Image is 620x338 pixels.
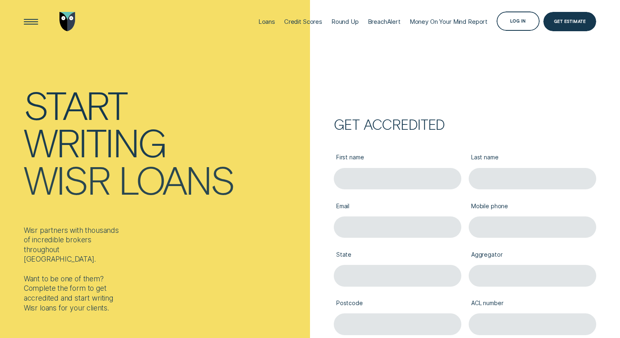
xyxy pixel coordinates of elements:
h1: Start writing Wisr loans [24,86,307,197]
label: Mobile phone [469,197,597,216]
div: loans [119,161,234,198]
div: Start [24,86,127,123]
div: Wisr [24,161,109,198]
button: Open Menu [21,12,41,31]
label: First name [334,148,462,168]
div: Money On Your Mind Report [410,18,488,25]
div: Round Up [331,18,359,25]
label: Aggregator [469,245,597,265]
h2: Get accredited [334,119,597,129]
div: writing [24,123,166,160]
div: Credit Scores [284,18,322,25]
button: Log in [497,11,540,31]
a: Get Estimate [543,12,597,31]
div: BreachAlert [368,18,401,25]
label: State [334,245,462,265]
div: Loans [258,18,275,25]
label: Postcode [334,294,462,313]
label: ACL number [469,294,597,313]
div: Wisr partners with thousands of incredible brokers throughout [GEOGRAPHIC_DATA]. Want to be one o... [24,225,124,313]
img: Wisr [59,12,75,31]
label: Email [334,197,462,216]
label: Last name [469,148,597,168]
